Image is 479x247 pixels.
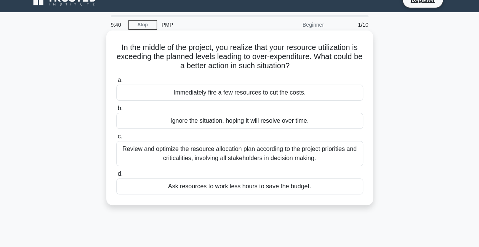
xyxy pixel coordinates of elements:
[118,133,122,140] span: c.
[328,17,373,32] div: 1/10
[118,77,123,83] span: a.
[115,43,364,71] h5: In the middle of the project, you realize that your resource utilization is exceeding the planned...
[116,141,363,166] div: Review and optimize the resource allocation plan according to the project priorities and critical...
[116,113,363,129] div: Ignore the situation, hoping it will resolve over time.
[118,170,123,177] span: d.
[157,17,262,32] div: PMP
[116,178,363,194] div: Ask resources to work less hours to save the budget.
[128,20,157,30] a: Stop
[262,17,328,32] div: Beginner
[118,105,123,111] span: b.
[116,85,363,101] div: Immediately fire a few resources to cut the costs.
[106,17,128,32] div: 9:40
